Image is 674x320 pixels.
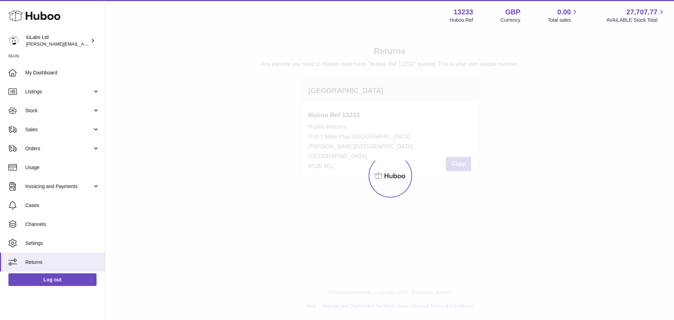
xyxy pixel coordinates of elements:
strong: GBP [505,7,520,17]
span: Channels [25,221,100,228]
span: Total sales [548,17,579,24]
span: [PERSON_NAME][EMAIL_ADDRESS][DOMAIN_NAME] [26,41,141,47]
span: My Dashboard [25,69,100,76]
span: Sales [25,126,92,133]
div: Huboo Ref [450,17,473,24]
span: Invoicing and Payments [25,183,92,190]
span: 0.00 [557,7,571,17]
div: iüLabs Ltd [26,34,89,47]
span: Usage [25,164,100,171]
span: Settings [25,240,100,247]
span: Orders [25,145,92,152]
span: Returns [25,259,100,266]
span: Listings [25,88,92,95]
a: 0.00 Total sales [548,7,579,24]
img: annunziata@iulabs.co [8,35,19,46]
span: AVAILABLE Stock Total [606,17,666,24]
span: 27,707.77 [626,7,658,17]
a: 27,707.77 AVAILABLE Stock Total [606,7,666,24]
span: Cases [25,202,100,209]
a: Log out [8,273,97,286]
span: Stock [25,107,92,114]
strong: 13233 [454,7,473,17]
div: Currency [501,17,521,24]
